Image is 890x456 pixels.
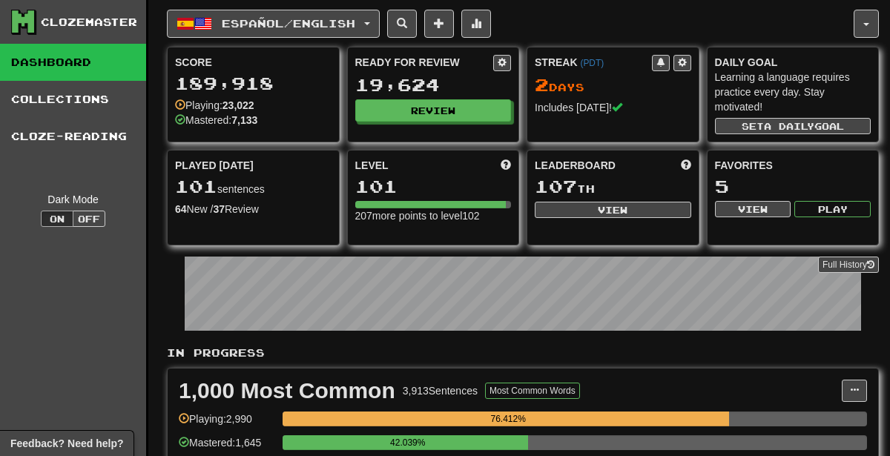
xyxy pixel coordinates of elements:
div: 5 [715,177,871,196]
span: Open feedback widget [10,436,123,451]
div: sentences [175,177,332,196]
div: 3,913 Sentences [403,383,478,398]
button: More stats [461,10,491,38]
span: Score more points to level up [501,158,511,173]
div: Streak [535,55,652,70]
button: Seta dailygoal [715,118,871,134]
strong: 23,022 [222,99,254,111]
button: Most Common Words [485,383,580,399]
div: th [535,177,691,196]
span: 2 [535,74,549,95]
button: Español/English [167,10,380,38]
div: Dark Mode [11,192,135,207]
span: a daily [764,121,814,131]
button: On [41,211,73,227]
span: Leaderboard [535,158,616,173]
a: (PDT) [580,58,604,68]
div: 101 [355,177,512,196]
div: Favorites [715,158,871,173]
div: 76.412% [287,412,729,426]
div: 19,624 [355,76,512,94]
div: Mastered: [175,113,257,128]
div: Ready for Review [355,55,494,70]
button: Add sentence to collection [424,10,454,38]
div: New / Review [175,202,332,217]
button: Play [794,201,871,217]
p: In Progress [167,346,879,360]
button: Off [73,211,105,227]
span: 101 [175,176,217,196]
button: Review [355,99,512,122]
button: View [715,201,791,217]
span: Level [355,158,389,173]
div: 207 more points to level 102 [355,208,512,223]
span: Played [DATE] [175,158,254,173]
strong: 7,133 [231,114,257,126]
div: Clozemaster [41,15,137,30]
div: Playing: [175,98,254,113]
div: Daily Goal [715,55,871,70]
div: Score [175,55,332,70]
div: Day s [535,76,691,95]
div: Learning a language requires practice every day. Stay motivated! [715,70,871,114]
button: Search sentences [387,10,417,38]
strong: 37 [213,203,225,215]
div: Playing: 2,990 [179,412,275,436]
div: 42.039% [287,435,528,450]
span: This week in points, UTC [681,158,691,173]
div: 189,918 [175,74,332,93]
div: 1,000 Most Common [179,380,395,402]
span: 107 [535,176,577,196]
div: Includes [DATE]! [535,100,691,115]
strong: 64 [175,203,187,215]
button: View [535,202,691,218]
a: Full History [818,257,879,273]
span: Español / English [222,17,355,30]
